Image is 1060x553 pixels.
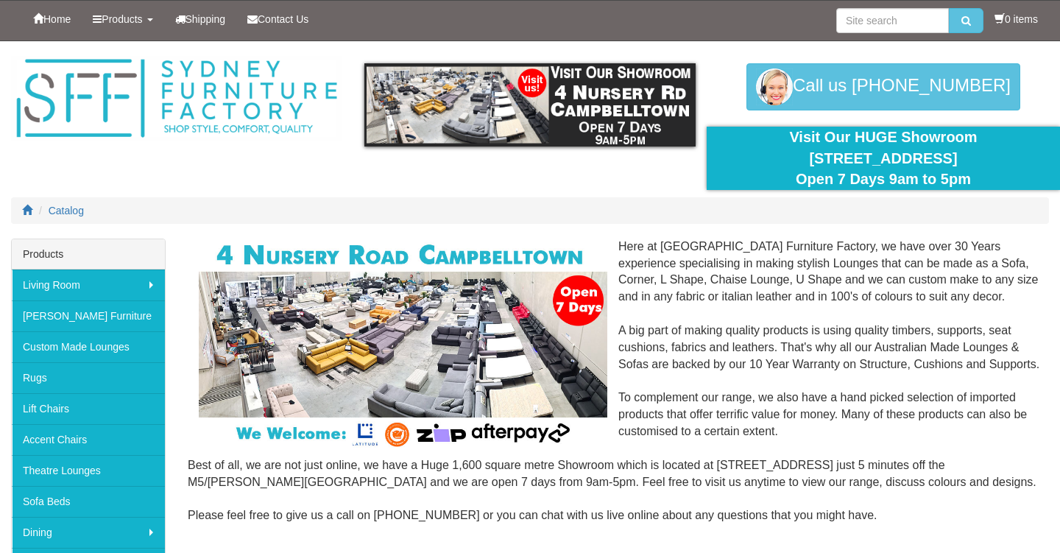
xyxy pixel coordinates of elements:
[994,12,1038,27] li: 0 items
[12,331,165,362] a: Custom Made Lounges
[12,424,165,455] a: Accent Chairs
[836,8,949,33] input: Site search
[82,1,163,38] a: Products
[188,239,1049,541] div: Here at [GEOGRAPHIC_DATA] Furniture Factory, we have over 30 Years experience specialising in mak...
[22,1,82,38] a: Home
[258,13,308,25] span: Contact Us
[364,63,696,147] img: showroom.gif
[199,239,607,451] img: Corner Modular Lounges
[12,362,165,393] a: Rugs
[164,1,237,38] a: Shipping
[11,56,342,141] img: Sydney Furniture Factory
[12,300,165,331] a: [PERSON_NAME] Furniture
[236,1,319,38] a: Contact Us
[12,455,165,486] a: Theatre Lounges
[102,13,142,25] span: Products
[185,13,226,25] span: Shipping
[12,517,165,548] a: Dining
[12,270,165,300] a: Living Room
[43,13,71,25] span: Home
[12,486,165,517] a: Sofa Beds
[49,205,84,216] a: Catalog
[12,239,165,270] div: Products
[12,393,165,424] a: Lift Chairs
[718,127,1049,190] div: Visit Our HUGE Showroom [STREET_ADDRESS] Open 7 Days 9am to 5pm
